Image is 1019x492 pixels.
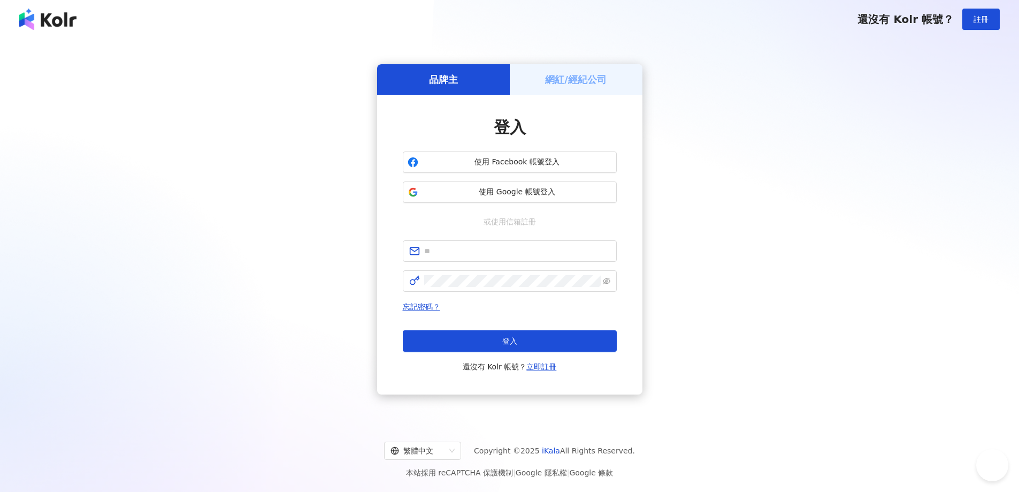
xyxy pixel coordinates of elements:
[463,360,557,373] span: 還沒有 Kolr 帳號？
[603,277,610,285] span: eye-invisible
[567,468,570,477] span: |
[502,337,517,345] span: 登入
[423,187,612,198] span: 使用 Google 帳號登入
[513,468,516,477] span: |
[569,468,613,477] a: Google 條款
[403,302,440,311] a: 忘記密碼？
[390,442,445,459] div: 繁體中文
[403,152,617,173] button: 使用 Facebook 帳號登入
[19,9,76,30] img: logo
[476,216,543,228] span: 或使用信箱註冊
[403,330,617,352] button: 登入
[516,468,567,477] a: Google 隱私權
[857,13,954,26] span: 還沒有 Kolr 帳號？
[406,466,613,479] span: 本站採用 reCAPTCHA 保護機制
[494,118,526,137] span: 登入
[542,446,560,455] a: iKala
[962,9,1000,30] button: 註冊
[976,449,1008,481] iframe: Help Scout Beacon - Open
[403,181,617,203] button: 使用 Google 帳號登入
[474,444,635,457] span: Copyright © 2025 All Rights Reserved.
[974,15,989,24] span: 註冊
[545,73,607,86] h5: 網紅/經紀公司
[423,157,612,168] span: 使用 Facebook 帳號登入
[429,73,458,86] h5: 品牌主
[526,362,556,371] a: 立即註冊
